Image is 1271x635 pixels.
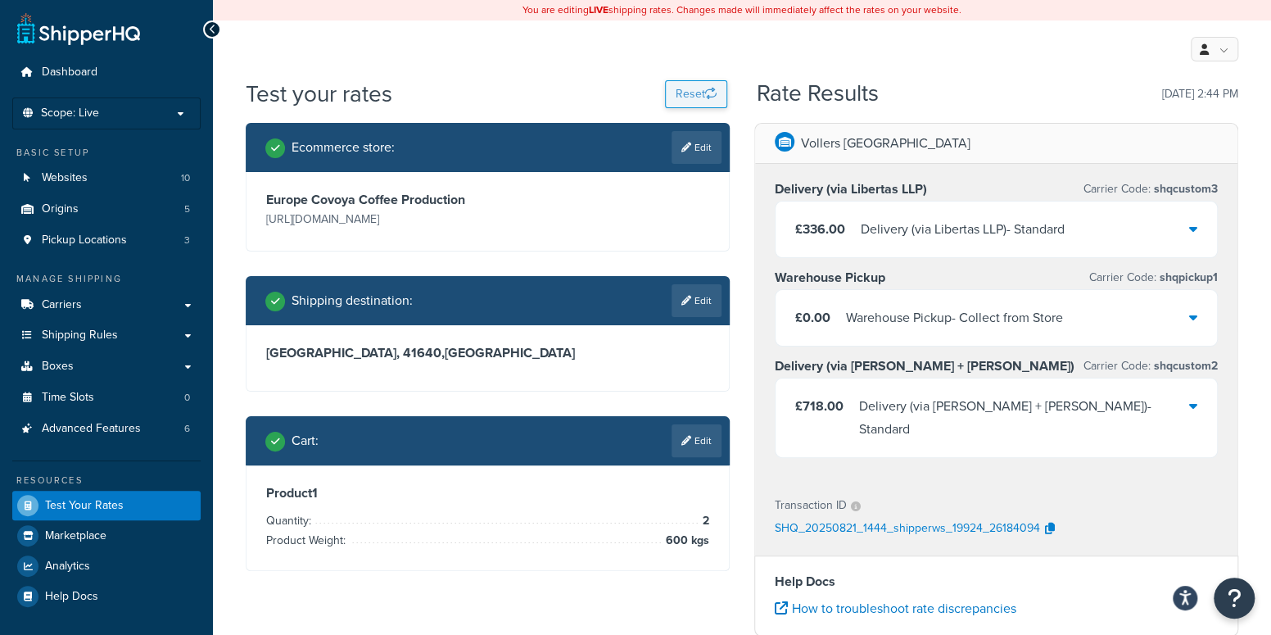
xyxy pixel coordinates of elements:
span: Websites [42,171,88,185]
a: Marketplace [12,521,201,551]
span: shqpickup1 [1156,269,1218,286]
a: Websites10 [12,163,201,193]
a: Advanced Features6 [12,414,201,444]
li: Websites [12,163,201,193]
span: 10 [181,171,190,185]
span: 6 [184,422,190,436]
a: Pickup Locations3 [12,225,201,256]
span: Carriers [42,298,82,312]
p: [URL][DOMAIN_NAME] [266,208,484,231]
div: Resources [12,474,201,488]
h2: Shipping destination : [292,293,413,308]
span: Boxes [42,360,74,374]
p: Transaction ID [775,494,847,517]
h2: Cart : [292,433,319,448]
div: Warehouse Pickup - Collect from Store [846,306,1063,329]
h3: [GEOGRAPHIC_DATA], 41640 , [GEOGRAPHIC_DATA] [266,345,709,361]
a: Edit [672,424,721,457]
li: Time Slots [12,383,201,413]
p: Vollers [GEOGRAPHIC_DATA] [801,132,970,155]
button: Reset [665,80,727,108]
span: Time Slots [42,391,94,405]
span: Advanced Features [42,422,141,436]
a: Dashboard [12,57,201,88]
div: Basic Setup [12,146,201,160]
a: Edit [672,284,721,317]
span: 600 kgs [662,531,709,551]
span: 3 [184,234,190,247]
a: Help Docs [12,582,201,611]
span: Pickup Locations [42,234,127,247]
a: Carriers [12,290,201,320]
h4: Help Docs [775,572,1218,592]
span: Test Your Rates [45,499,124,513]
h1: Test your rates [246,78,392,110]
h2: Rate Results [757,81,879,107]
h3: Delivery (via Libertas LLP) [775,181,927,197]
span: 5 [184,202,190,216]
p: [DATE] 2:44 PM [1162,83,1238,106]
a: Analytics [12,551,201,581]
h3: Delivery (via [PERSON_NAME] + [PERSON_NAME]) [775,358,1074,374]
b: LIVE [589,2,608,17]
span: £718.00 [795,397,844,415]
span: shqcustom2 [1151,357,1218,374]
li: Origins [12,194,201,225]
span: 0 [184,391,190,405]
div: Manage Shipping [12,272,201,286]
span: Quantity: [266,512,315,529]
p: SHQ_20250821_1444_shipperws_19924_26184094 [775,517,1040,542]
h3: Europe Covoya Coffee Production [266,192,484,208]
div: Delivery (via [PERSON_NAME] + [PERSON_NAME]) - Standard [859,395,1189,441]
span: £336.00 [795,220,845,238]
a: Edit [672,131,721,164]
span: 2 [699,511,709,531]
a: Boxes [12,352,201,382]
h3: Warehouse Pickup [775,270,885,286]
a: Test Your Rates [12,491,201,520]
span: Scope: Live [41,107,99,120]
span: Origins [42,202,79,216]
li: Advanced Features [12,414,201,444]
p: Carrier Code: [1083,178,1218,201]
span: Shipping Rules [42,329,118,342]
p: Carrier Code: [1089,266,1218,289]
span: Dashboard [42,66,97,79]
span: £0.00 [795,308,830,327]
button: Open Resource Center [1214,578,1255,619]
a: Origins5 [12,194,201,225]
span: Marketplace [45,529,106,543]
li: Pickup Locations [12,225,201,256]
span: Product Weight: [266,532,350,549]
h3: Product 1 [266,485,709,501]
a: Shipping Rules [12,320,201,351]
a: How to troubleshoot rate discrepancies [775,599,1016,618]
a: Time Slots0 [12,383,201,413]
p: Carrier Code: [1083,355,1218,378]
span: shqcustom3 [1151,180,1218,197]
span: Analytics [45,560,90,574]
div: Delivery (via Libertas LLP) - Standard [861,218,1065,241]
span: Help Docs [45,590,98,604]
h2: Ecommerce store : [292,140,395,155]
